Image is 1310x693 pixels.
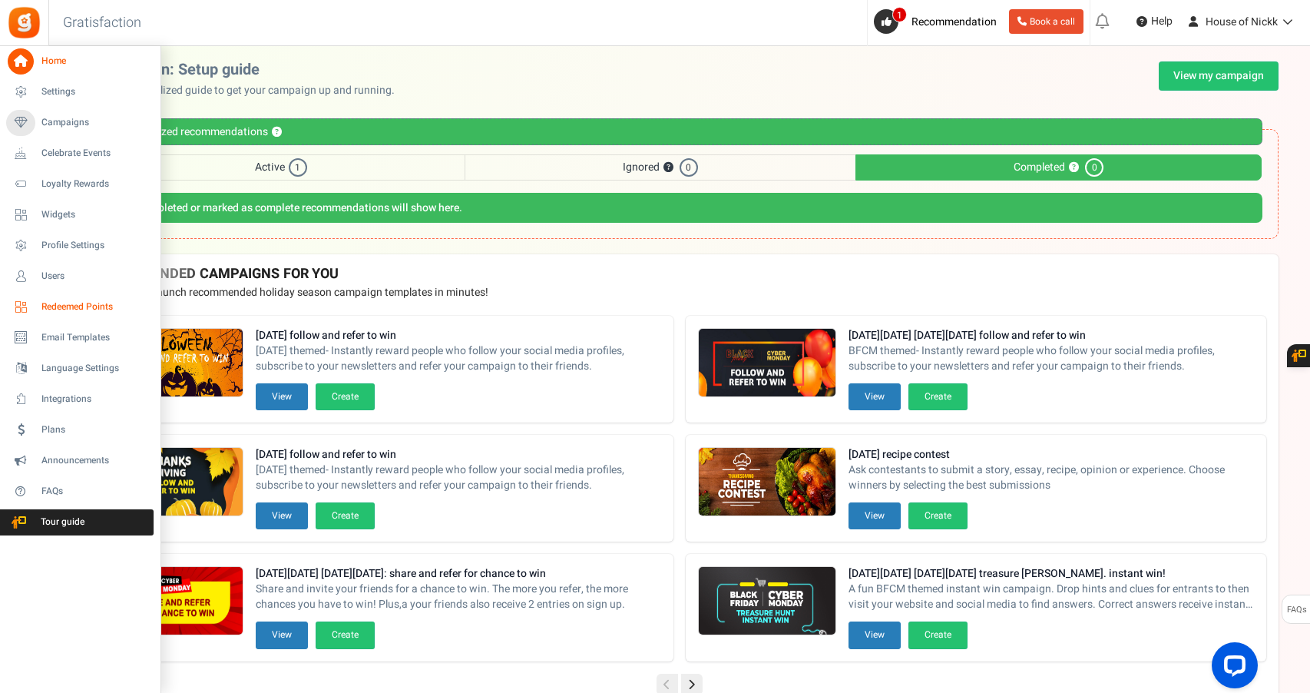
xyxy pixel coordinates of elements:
span: Active [97,154,465,181]
h4: RECOMMENDED CAMPAIGNS FOR YOU [93,267,1266,282]
a: Announcements [6,448,154,474]
img: Recommended Campaigns [106,448,243,517]
a: Email Templates [6,325,154,351]
p: Preview and launch recommended holiday season campaign templates in minutes! [93,285,1266,300]
a: Help [1130,9,1179,34]
h2: Gratisfaction: Setup guide [81,61,407,78]
img: Recommended Campaigns [699,448,835,517]
h3: Gratisfaction [46,8,158,38]
button: View [849,502,901,529]
img: Gratisfaction [7,5,41,40]
span: Settings [41,85,149,98]
span: A fun BFCM themed instant win campaign. Drop hints and clues for entrants to then visit your webs... [849,582,1254,612]
span: Redeemed Points [41,300,149,313]
strong: [DATE] recipe contest [849,447,1254,463]
img: Recommended Campaigns [699,329,835,398]
span: Recommendation [911,14,997,30]
button: ? [1069,163,1079,173]
button: Create [908,622,968,648]
span: Plans [41,423,149,436]
span: BFCM themed- Instantly reward people who follow your social media profiles, subscribe to your new... [849,343,1254,374]
a: FAQs [6,479,154,505]
button: Create [908,383,968,410]
span: [DATE] themed- Instantly reward people who follow your social media profiles, subscribe to your n... [256,343,661,374]
span: House of Nickk [1206,14,1278,30]
span: Integrations [41,393,149,406]
span: Loyalty Rewards [41,177,149,191]
a: Profile Settings [6,233,154,259]
button: ? [663,163,673,173]
span: 0 [1085,158,1103,177]
a: Celebrate Events [6,141,154,167]
span: Help [1147,14,1173,29]
strong: [DATE][DATE] [DATE][DATE] treasure [PERSON_NAME]. instant win! [849,566,1254,582]
a: View my campaign [1159,61,1279,91]
button: Create [316,622,375,648]
a: Loyalty Rewards [6,171,154,197]
a: Widgets [6,202,154,228]
button: Create [316,383,375,410]
button: View [256,383,308,410]
span: Ask contestants to submit a story, essay, recipe, opinion or experience. Choose winners by select... [849,463,1254,493]
a: 1 Recommendation [874,9,1003,34]
span: Completed [855,154,1262,181]
a: Users [6,264,154,290]
a: Campaigns [6,110,154,136]
button: ? [272,128,282,138]
button: View [256,502,308,529]
span: Language Settings [41,362,149,375]
button: Create [908,502,968,529]
span: Users [41,270,149,283]
span: Widgets [41,208,149,221]
a: Book a call [1009,9,1083,34]
span: Ignored [465,154,855,181]
img: Recommended Campaigns [699,567,835,636]
span: 1 [892,7,907,22]
a: Language Settings [6,356,154,382]
img: Recommended Campaigns [106,567,243,636]
img: Recommended Campaigns [106,329,243,398]
strong: [DATE] follow and refer to win [256,328,661,343]
span: [DATE] themed- Instantly reward people who follow your social media profiles, subscribe to your n... [256,463,661,493]
button: View [849,622,901,648]
span: Announcements [41,454,149,467]
span: Celebrate Events [41,147,149,160]
strong: [DATE] follow and refer to win [256,447,661,463]
a: Redeemed Points [6,294,154,320]
span: Home [41,55,149,68]
a: Plans [6,417,154,443]
div: Personalized recommendations [97,118,1262,145]
span: 1 [289,158,307,177]
b: Your completed or marked as complete recommendations will show here. [114,202,462,214]
a: Home [6,48,154,75]
span: FAQs [41,485,149,498]
a: Settings [6,79,154,105]
span: Email Templates [41,331,149,344]
span: Tour guide [7,516,114,529]
p: Use this personalized guide to get your campaign up and running. [81,83,407,98]
button: View [849,383,901,410]
span: Campaigns [41,116,149,129]
button: Create [316,502,375,529]
strong: [DATE][DATE] [DATE][DATE]: share and refer for chance to win [256,566,661,582]
a: Integrations [6,386,154,413]
span: 0 [680,158,698,177]
span: FAQs [1286,595,1307,625]
p: Share and invite your friends for a chance to win. The more you refer, the more chances you have ... [256,582,661,612]
button: View [256,622,308,648]
span: Profile Settings [41,239,149,252]
strong: [DATE][DATE] [DATE][DATE] follow and refer to win [849,328,1254,343]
